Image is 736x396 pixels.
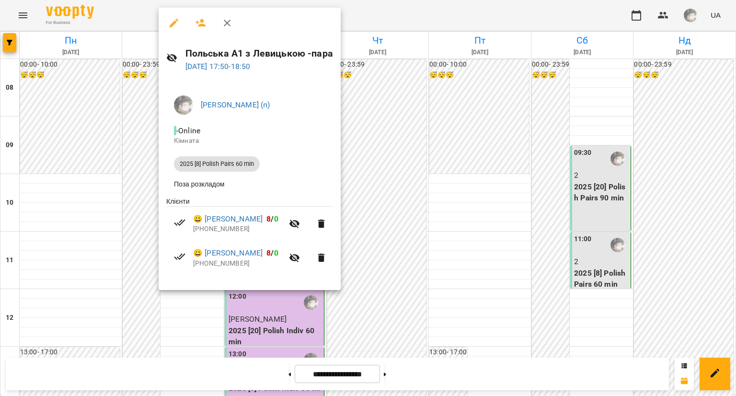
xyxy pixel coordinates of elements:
svg: Візит сплачено [174,251,185,262]
img: e3906ac1da6b2fc8356eee26edbd6dfe.jpg [174,95,193,115]
svg: Візит сплачено [174,217,185,228]
li: Поза розкладом [166,175,333,193]
b: / [266,248,278,257]
h6: Польська А1 з Левицькою -пара [185,46,333,61]
p: Кімната [174,136,325,146]
span: - Online [174,126,202,135]
span: 2025 [8] Polish Pairs 60 min [174,160,260,168]
span: 0 [274,248,278,257]
span: 8 [266,248,271,257]
a: [DATE] 17:50-18:50 [185,62,251,71]
span: 8 [266,214,271,223]
ul: Клієнти [166,197,333,279]
b: / [266,214,278,223]
a: 😀 [PERSON_NAME] [193,247,263,259]
p: [PHONE_NUMBER] [193,259,283,268]
p: [PHONE_NUMBER] [193,224,283,234]
span: 0 [274,214,278,223]
a: 😀 [PERSON_NAME] [193,213,263,225]
a: [PERSON_NAME] (п) [201,100,270,109]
